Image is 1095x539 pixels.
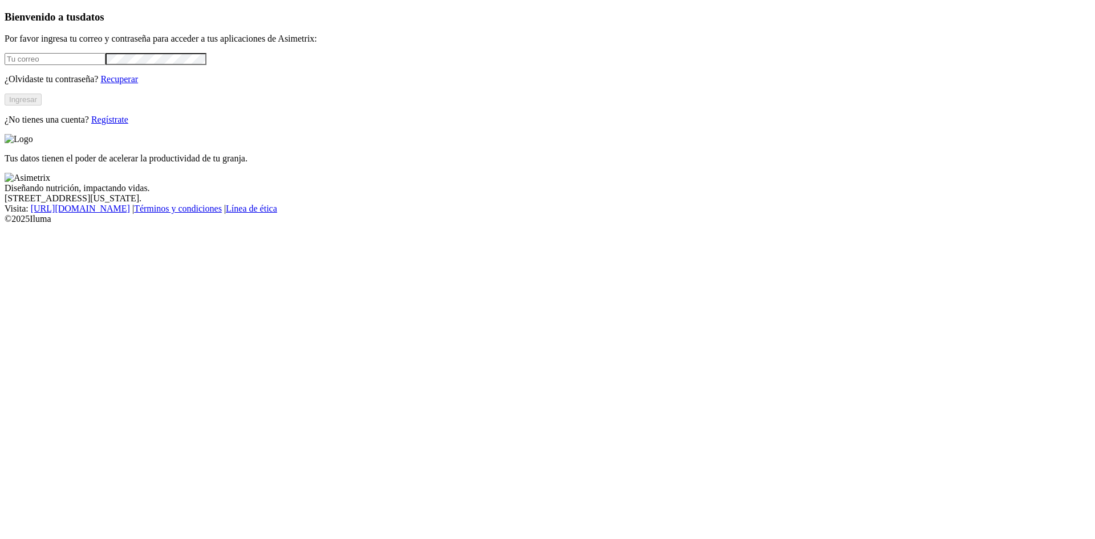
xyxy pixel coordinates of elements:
p: Tus datos tienen el poder de acelerar la productividad de tu granja. [5,153,1090,164]
div: Diseñando nutrición, impactando vidas. [5,183,1090,193]
a: Recuperar [100,74,138,84]
span: datos [80,11,104,23]
p: Por favor ingresa tu correo y contraseña para acceder a tus aplicaciones de Asimetrix: [5,34,1090,44]
p: ¿Olvidaste tu contraseña? [5,74,1090,84]
img: Asimetrix [5,173,50,183]
img: Logo [5,134,33,144]
div: © 2025 Iluma [5,214,1090,224]
a: [URL][DOMAIN_NAME] [31,204,130,213]
input: Tu correo [5,53,106,65]
a: Línea de ética [226,204,277,213]
a: Términos y condiciones [134,204,222,213]
button: Ingresar [5,94,42,106]
div: Visita : | | [5,204,1090,214]
a: Regístrate [91,115,128,124]
p: ¿No tienes una cuenta? [5,115,1090,125]
h3: Bienvenido a tus [5,11,1090,23]
div: [STREET_ADDRESS][US_STATE]. [5,193,1090,204]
